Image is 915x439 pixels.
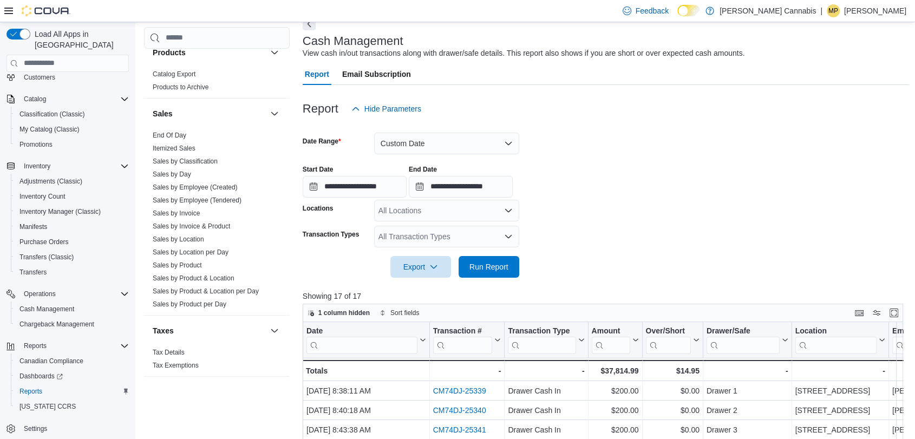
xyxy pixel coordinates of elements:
span: Operations [24,290,56,298]
button: [US_STATE] CCRS [11,399,133,414]
p: [PERSON_NAME] Cannabis [720,4,816,17]
span: Transfers (Classic) [15,251,129,264]
a: CM74DJ-25341 [433,425,486,434]
label: Locations [303,204,334,213]
div: Date [306,326,417,353]
span: Settings [19,422,129,435]
span: MP [828,4,838,17]
span: Cash Management [15,303,129,316]
span: Promotions [15,138,129,151]
button: Reports [11,384,133,399]
span: Transfers [19,268,47,277]
button: My Catalog (Classic) [11,122,133,137]
div: Amount [591,326,630,336]
button: Transfers (Classic) [11,250,133,265]
span: Email Subscription [342,63,411,85]
button: Canadian Compliance [11,353,133,369]
div: $200.00 [591,404,638,417]
div: $200.00 [591,423,638,436]
div: $14.95 [645,364,699,377]
a: Manifests [15,220,51,233]
button: Next [303,17,316,30]
span: Classification (Classic) [15,108,129,121]
div: Drawer Cash In [508,404,584,417]
button: Settings [2,421,133,436]
a: Classification (Classic) [15,108,89,121]
a: Inventory Manager (Classic) [15,205,105,218]
span: Sales by Day [153,170,191,179]
button: Location [795,326,885,353]
div: - [508,364,584,377]
button: Chargeback Management [11,317,133,332]
div: Drawer/Safe [707,326,780,353]
a: Customers [19,71,60,84]
span: Sort fields [390,309,419,317]
label: Transaction Types [303,230,359,239]
a: Settings [19,422,51,435]
div: Transaction # [433,326,492,336]
button: Inventory [19,160,55,173]
span: Run Report [469,261,508,272]
span: Reports [24,342,47,350]
a: Reports [15,385,47,398]
a: Sales by Employee (Created) [153,184,238,191]
span: Sales by Classification [153,157,218,166]
a: Sales by Location [153,235,204,243]
button: Adjustments (Classic) [11,174,133,189]
span: Settings [24,424,47,433]
button: Sales [153,108,266,119]
span: Sales by Location [153,235,204,244]
a: CM74DJ-25339 [433,386,486,395]
span: Purchase Orders [19,238,69,246]
a: Purchase Orders [15,235,73,248]
button: Open list of options [504,232,513,241]
a: Promotions [15,138,57,151]
button: Purchase Orders [11,234,133,250]
a: Sales by Product per Day [153,300,226,308]
a: Catalog Export [153,70,195,78]
a: Adjustments (Classic) [15,175,87,188]
div: Transaction Type [508,326,576,336]
a: Canadian Compliance [15,355,88,368]
span: Inventory Count [15,190,129,203]
img: Cova [22,5,70,16]
span: Tax Exemptions [153,361,199,370]
span: Sales by Product & Location per Day [153,287,259,296]
span: Products to Archive [153,83,208,91]
span: Adjustments (Classic) [15,175,129,188]
span: Catalog Export [153,70,195,78]
a: Dashboards [15,370,67,383]
a: Products to Archive [153,83,208,91]
a: Tax Exemptions [153,362,199,369]
button: Reports [19,339,51,352]
div: [STREET_ADDRESS] [795,384,885,397]
button: 1 column hidden [303,306,374,319]
div: Drawer Cash In [508,384,584,397]
div: Transaction Type [508,326,576,353]
span: Chargeback Management [15,318,129,331]
button: Products [153,47,266,58]
span: Manifests [19,222,47,231]
div: Location [795,326,876,336]
a: Dashboards [11,369,133,384]
span: Washington CCRS [15,400,129,413]
span: Itemized Sales [153,144,195,153]
a: Sales by Classification [153,158,218,165]
button: Promotions [11,137,133,152]
div: Drawer 1 [707,384,788,397]
span: Manifests [15,220,129,233]
span: Sales by Invoice & Product [153,222,230,231]
button: Display options [870,306,883,319]
div: View cash in/out transactions along with drawer/safe details. This report also shows if you are s... [303,48,745,59]
p: | [820,4,822,17]
span: Export [397,256,445,278]
span: Canadian Compliance [19,357,83,365]
a: Itemized Sales [153,145,195,152]
button: Transfers [11,265,133,280]
div: [DATE] 8:43:38 AM [306,423,426,436]
a: Sales by Invoice [153,209,200,217]
span: Canadian Compliance [15,355,129,368]
button: Catalog [2,91,133,107]
button: Operations [19,287,60,300]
